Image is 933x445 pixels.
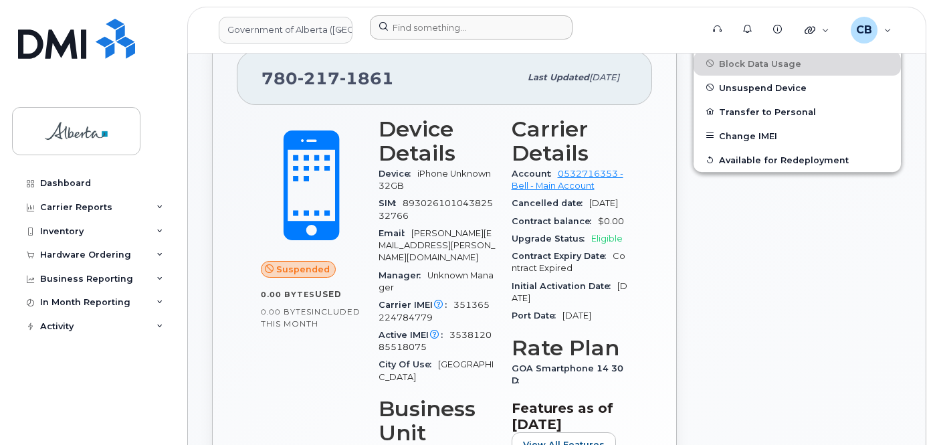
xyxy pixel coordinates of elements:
[694,100,901,124] button: Transfer to Personal
[512,169,623,191] a: 0532716353 - Bell - Main Account
[694,124,901,148] button: Change IMEI
[512,216,598,226] span: Contract balance
[719,155,849,165] span: Available for Redeployment
[379,198,403,208] span: SIM
[512,117,629,165] h3: Carrier Details
[694,52,901,76] button: Block Data Usage
[379,359,494,381] span: [GEOGRAPHIC_DATA]
[379,397,496,445] h3: Business Unit
[512,363,623,385] span: GOA Smartphone 14 30D
[841,17,901,43] div: Carmen Borgess
[591,234,623,244] span: Eligible
[598,216,624,226] span: $0.00
[379,228,495,263] span: [PERSON_NAME][EMAIL_ADDRESS][PERSON_NAME][DOMAIN_NAME]
[379,169,417,179] span: Device
[379,198,493,220] span: 89302610104382532766
[512,234,591,244] span: Upgrade Status
[512,281,617,291] span: Initial Activation Date
[379,228,411,238] span: Email
[276,263,330,276] span: Suspended
[379,270,427,280] span: Manager
[512,198,589,208] span: Cancelled date
[856,22,872,38] span: CB
[512,310,562,321] span: Port Date
[528,72,589,82] span: Last updated
[795,17,839,43] div: Quicklinks
[512,400,629,432] h3: Features as of [DATE]
[379,300,453,310] span: Carrier IMEI
[512,336,629,360] h3: Rate Plan
[379,117,496,165] h3: Device Details
[219,17,352,43] a: Government of Alberta (GOA)
[370,15,573,39] input: Find something...
[589,72,619,82] span: [DATE]
[261,307,312,317] span: 0.00 Bytes
[262,68,394,88] span: 780
[379,270,494,292] span: Unknown Manager
[340,68,394,88] span: 1861
[379,330,449,340] span: Active IMEI
[694,148,901,172] button: Available for Redeployment
[512,169,558,179] span: Account
[379,300,490,322] span: 351365224784779
[562,310,591,321] span: [DATE]
[694,76,901,100] button: Unsuspend Device
[298,68,340,88] span: 217
[261,306,360,329] span: included this month
[379,169,491,191] span: iPhone Unknown 32GB
[512,251,613,261] span: Contract Expiry Date
[589,198,618,208] span: [DATE]
[719,82,807,92] span: Unsuspend Device
[261,290,315,299] span: 0.00 Bytes
[315,289,342,299] span: used
[379,359,438,369] span: City Of Use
